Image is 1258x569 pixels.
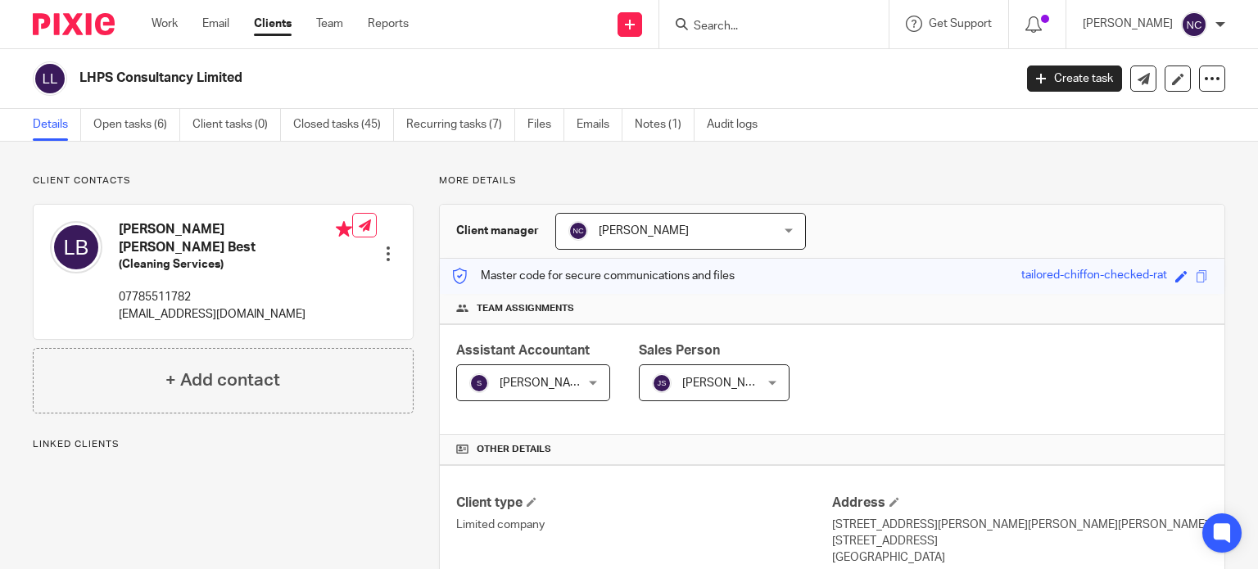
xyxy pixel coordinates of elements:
[832,533,1208,549] p: [STREET_ADDRESS]
[456,223,539,239] h3: Client manager
[692,20,839,34] input: Search
[639,344,720,357] span: Sales Person
[707,109,770,141] a: Audit logs
[652,373,672,393] img: svg%3E
[368,16,409,32] a: Reports
[202,16,229,32] a: Email
[577,109,622,141] a: Emails
[406,109,515,141] a: Recurring tasks (7)
[682,377,772,389] span: [PERSON_NAME]
[1181,11,1207,38] img: svg%3E
[254,16,292,32] a: Clients
[568,221,588,241] img: svg%3E
[477,302,574,315] span: Team assignments
[452,268,735,284] p: Master code for secure communications and files
[456,517,832,533] p: Limited company
[469,373,489,393] img: svg%3E
[500,377,609,389] span: [PERSON_NAME] K V
[33,13,115,35] img: Pixie
[33,109,81,141] a: Details
[93,109,180,141] a: Open tasks (6)
[33,438,414,451] p: Linked clients
[477,443,551,456] span: Other details
[119,221,352,256] h4: [PERSON_NAME] [PERSON_NAME] Best
[635,109,695,141] a: Notes (1)
[33,174,414,187] p: Client contacts
[119,289,352,305] p: 07785511782
[192,109,281,141] a: Client tasks (0)
[119,256,352,273] h5: (Cleaning Services)
[336,221,352,237] i: Primary
[50,221,102,273] img: svg%3E
[929,18,992,29] span: Get Support
[599,225,689,237] span: [PERSON_NAME]
[439,174,1225,187] p: More details
[527,109,564,141] a: Files
[832,494,1208,512] h4: Address
[119,306,352,323] p: [EMAIL_ADDRESS][DOMAIN_NAME]
[33,61,67,96] img: svg%3E
[1021,267,1167,286] div: tailored-chiffon-checked-rat
[316,16,343,32] a: Team
[456,344,590,357] span: Assistant Accountant
[79,70,818,87] h2: LHPS Consultancy Limited
[1083,16,1173,32] p: [PERSON_NAME]
[456,494,832,512] h4: Client type
[152,16,178,32] a: Work
[832,517,1208,533] p: [STREET_ADDRESS][PERSON_NAME][PERSON_NAME][PERSON_NAME]
[832,549,1208,566] p: [GEOGRAPHIC_DATA]
[165,368,280,393] h4: + Add contact
[1027,65,1122,92] a: Create task
[293,109,394,141] a: Closed tasks (45)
